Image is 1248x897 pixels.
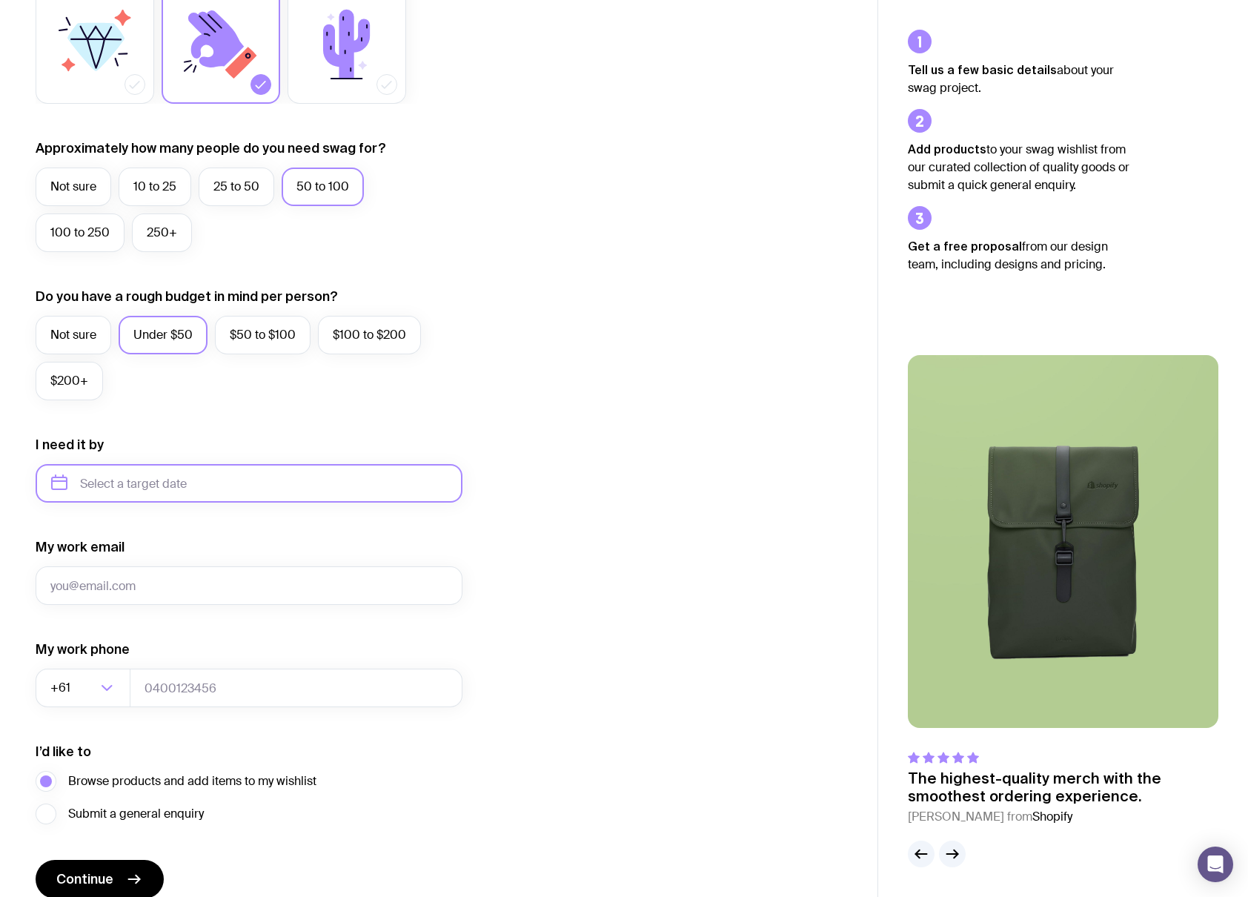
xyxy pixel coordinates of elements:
label: I’d like to [36,743,91,761]
strong: Get a free proposal [908,239,1022,253]
span: +61 [50,669,73,707]
label: $200+ [36,362,103,400]
label: Do you have a rough budget in mind per person? [36,288,338,305]
input: 0400123456 [130,669,462,707]
label: Not sure [36,316,111,354]
label: I need it by [36,436,104,454]
p: The highest-quality merch with the smoothest ordering experience. [908,769,1218,805]
div: Search for option [36,669,130,707]
input: you@email.com [36,566,462,605]
div: Open Intercom Messenger [1198,847,1233,882]
label: Approximately how many people do you need swag for? [36,139,386,157]
span: Shopify [1032,809,1072,824]
cite: [PERSON_NAME] from [908,808,1218,826]
label: My work phone [36,641,130,658]
label: My work email [36,538,125,556]
label: $50 to $100 [215,316,311,354]
label: 250+ [132,214,192,252]
p: about your swag project. [908,61,1130,97]
label: Not sure [36,168,111,206]
label: 10 to 25 [119,168,191,206]
p: from our design team, including designs and pricing. [908,237,1130,274]
label: $100 to $200 [318,316,421,354]
p: to your swag wishlist from our curated collection of quality goods or submit a quick general enqu... [908,140,1130,194]
strong: Tell us a few basic details [908,63,1057,76]
span: Submit a general enquiry [68,805,204,823]
label: 100 to 250 [36,214,125,252]
input: Search for option [73,669,96,707]
span: Continue [56,870,113,888]
input: Select a target date [36,464,462,503]
span: Browse products and add items to my wishlist [68,772,316,790]
label: 50 to 100 [282,168,364,206]
label: 25 to 50 [199,168,274,206]
label: Under $50 [119,316,208,354]
strong: Add products [908,142,986,156]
